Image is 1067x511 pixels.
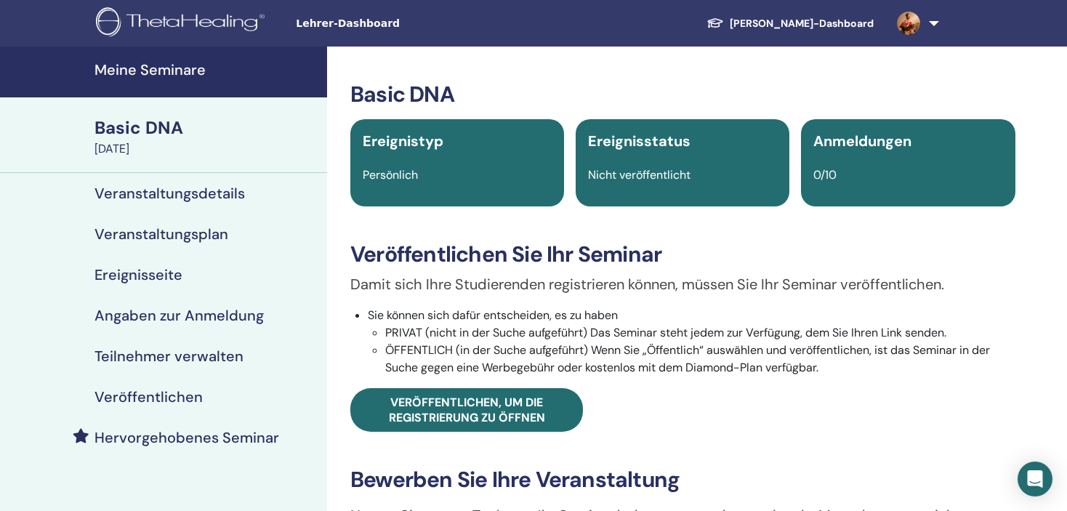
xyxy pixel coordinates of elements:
[385,324,1015,342] li: PRIVAT (nicht in der Suche aufgeführt) Das Seminar steht jedem zur Verfügung, dem Sie Ihren Link ...
[96,7,270,40] img: logo.png
[695,10,885,37] a: [PERSON_NAME]-Dashboard
[1018,462,1052,496] div: Open Intercom Messenger
[368,307,1015,377] li: Sie können sich dafür entscheiden, es zu haben
[86,116,327,158] a: Basic DNA[DATE]
[897,12,920,35] img: default.jpg
[385,342,1015,377] li: ÖFFENTLICH (in der Suche aufgeführt) Wenn Sie „Öffentlich“ auswählen und veröffentlichen, ist das...
[94,140,318,158] div: [DATE]
[706,17,724,29] img: graduation-cap-white.svg
[813,167,837,182] span: 0/10
[94,185,245,202] h4: Veranstaltungsdetails
[363,167,418,182] span: Persönlich
[350,388,583,432] a: Veröffentlichen, um die Registrierung zu öffnen
[296,16,514,31] span: Lehrer-Dashboard
[363,132,443,150] span: Ereignistyp
[588,132,690,150] span: Ereignisstatus
[813,132,911,150] span: Anmeldungen
[588,167,690,182] span: Nicht veröffentlicht
[94,116,318,140] div: Basic DNA
[94,429,279,446] h4: Hervorgehobenes Seminar
[350,81,1015,108] h3: Basic DNA
[94,266,182,283] h4: Ereignisseite
[94,225,228,243] h4: Veranstaltungsplan
[94,347,243,365] h4: Teilnehmer verwalten
[94,388,203,406] h4: Veröffentlichen
[350,273,1015,295] p: Damit sich Ihre Studierenden registrieren können, müssen Sie Ihr Seminar veröffentlichen.
[389,395,545,425] span: Veröffentlichen, um die Registrierung zu öffnen
[94,307,264,324] h4: Angaben zur Anmeldung
[350,467,1015,493] h3: Bewerben Sie Ihre Veranstaltung
[94,61,318,79] h4: Meine Seminare
[350,241,1015,267] h3: Veröffentlichen Sie Ihr Seminar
